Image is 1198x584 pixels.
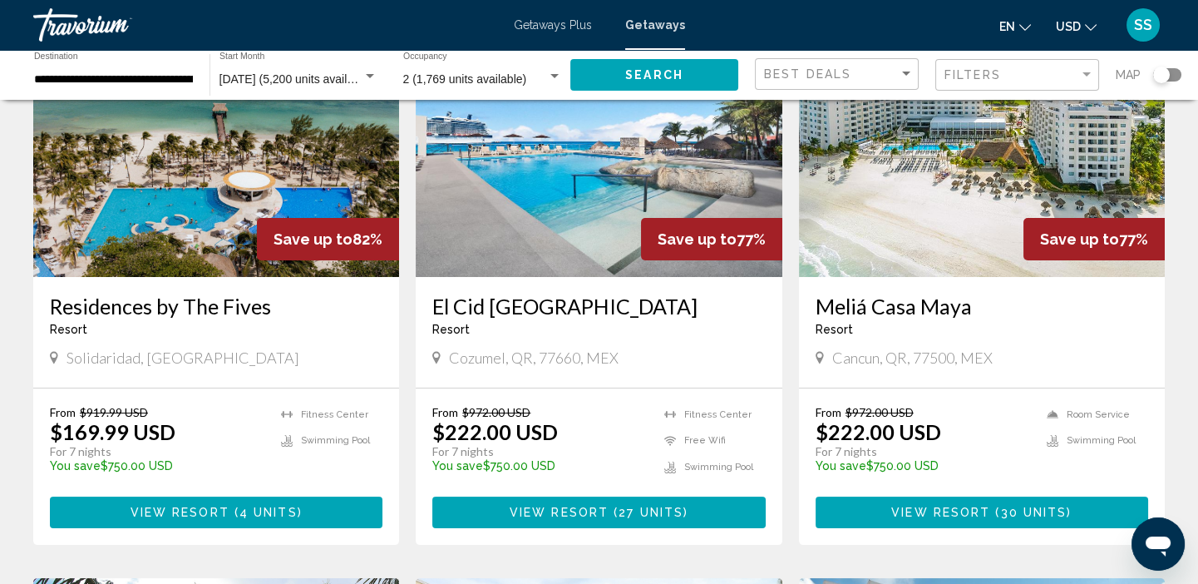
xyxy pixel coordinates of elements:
span: 30 units [1001,507,1067,520]
span: From [432,405,458,419]
span: Resort [50,323,87,336]
div: 77% [641,218,782,260]
span: From [50,405,76,419]
p: $169.99 USD [50,419,175,444]
span: USD [1056,20,1081,33]
span: Swimming Pool [684,462,753,473]
button: Change language [999,14,1031,38]
mat-select: Sort by [764,67,914,82]
span: 27 units [619,507,683,520]
img: ii_ccm1.jpg [799,11,1165,277]
span: Cancun, QR, 77500, MEX [832,349,993,367]
a: Meliá Casa Maya [816,294,1148,319]
span: Search [625,69,683,82]
p: $222.00 USD [432,419,558,444]
p: For 7 nights [432,444,647,459]
span: Map [1116,63,1141,87]
span: Solidaridad, [GEOGRAPHIC_DATA] [67,349,299,367]
a: Getaways [625,18,685,32]
span: Save up to [658,230,737,248]
span: Swimming Pool [301,435,370,446]
span: You save [816,459,866,473]
p: For 7 nights [816,444,1030,459]
span: Free Wifi [684,435,726,446]
p: $750.00 USD [816,459,1030,473]
button: User Menu [1122,7,1165,42]
span: View Resort [891,507,990,520]
button: Filter [935,58,1099,92]
p: $222.00 USD [816,419,941,444]
button: Search [570,59,738,90]
button: Change currency [1056,14,1097,38]
img: ii_czm1.jpg [416,11,781,277]
a: Travorium [33,8,497,42]
span: You save [432,459,483,473]
span: Cozumel, QR, 77660, MEX [449,349,619,367]
span: $919.99 USD [80,405,148,419]
a: Getaways Plus [514,18,592,32]
a: El Cid [GEOGRAPHIC_DATA] [432,294,765,319]
span: SS [1134,17,1152,33]
span: Save up to [274,230,352,248]
span: ( ) [229,507,303,520]
span: 4 units [239,507,298,520]
span: Fitness Center [301,409,368,420]
span: Swimming Pool [1067,435,1136,446]
span: Resort [432,323,470,336]
span: Room Service [1067,409,1130,420]
span: $972.00 USD [846,405,914,419]
span: You save [50,459,101,473]
a: Residences by The Fives [50,294,382,319]
div: 77% [1023,218,1165,260]
span: $972.00 USD [462,405,530,419]
span: View Resort [131,507,229,520]
button: View Resort(27 units) [432,497,765,527]
span: Fitness Center [684,409,752,420]
div: 82% [257,218,399,260]
p: $750.00 USD [50,459,264,473]
iframe: Button to launch messaging window [1131,517,1185,571]
p: $750.00 USD [432,459,647,473]
span: ( ) [990,507,1072,520]
button: View Resort(4 units) [50,497,382,527]
span: Resort [816,323,853,336]
span: 2 (1,769 units available) [403,72,527,86]
span: ( ) [609,507,688,520]
span: [DATE] (5,200 units available) [219,72,373,86]
p: For 7 nights [50,444,264,459]
span: Save up to [1040,230,1119,248]
span: en [999,20,1015,33]
button: View Resort(30 units) [816,497,1148,527]
span: Best Deals [764,67,851,81]
span: From [816,405,841,419]
span: Filters [944,68,1001,82]
span: View Resort [510,507,609,520]
img: FB83O01X.jpg [33,11,399,277]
